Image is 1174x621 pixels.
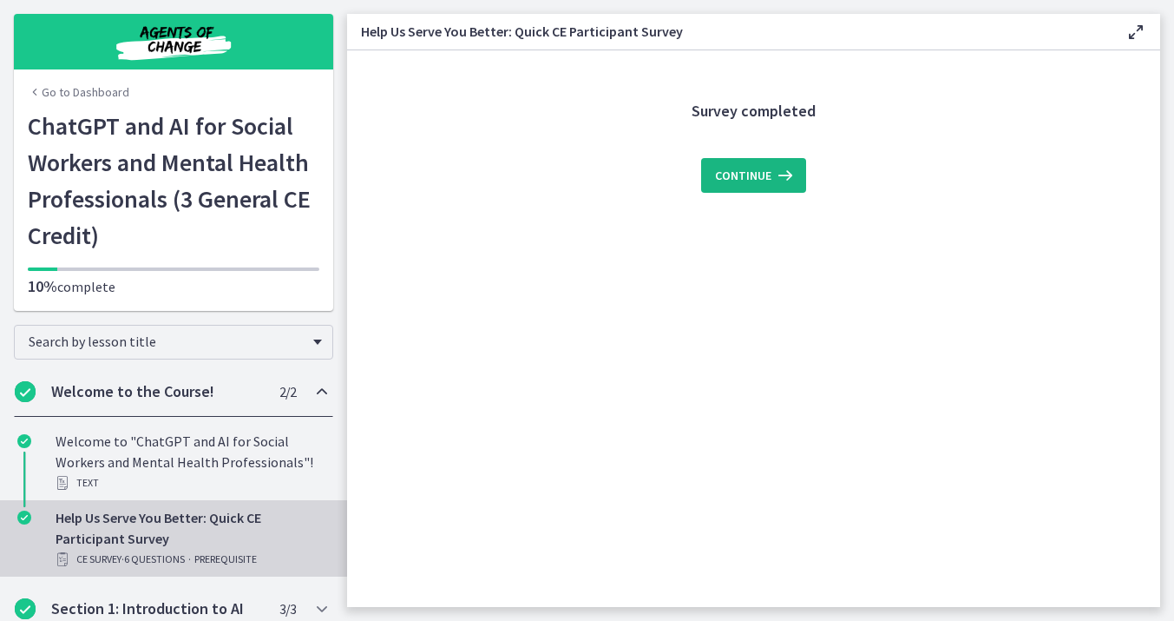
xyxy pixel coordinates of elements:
h1: ChatGPT and AI for Social Workers and Mental Health Professionals (3 General CE Credit) [28,108,319,254]
span: PREREQUISITE [194,549,257,570]
span: 2 / 2 [279,381,296,402]
div: Text [56,472,326,493]
i: Completed [15,381,36,402]
h3: Help Us Serve You Better: Quick CE Participant Survey [361,21,1098,42]
h3: Survey completed [464,101,1044,122]
i: Completed [17,511,31,525]
span: 3 / 3 [279,598,296,619]
img: Agents of Change [69,21,278,63]
span: 10% [28,276,57,296]
span: Search by lesson title [29,333,305,350]
div: Welcome to "ChatGPT and AI for Social Workers and Mental Health Professionals"! [56,431,326,493]
p: complete [28,276,319,297]
div: Search by lesson title [14,325,333,360]
span: Continue [715,165,771,186]
i: Completed [15,598,36,619]
h2: Welcome to the Course! [51,381,263,402]
button: Continue [701,158,806,193]
div: CE Survey [56,549,326,570]
a: Go to Dashboard [28,83,129,101]
span: · [188,549,191,570]
i: Completed [17,434,31,448]
span: · 6 Questions [121,549,185,570]
div: Help Us Serve You Better: Quick CE Participant Survey [56,507,326,570]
